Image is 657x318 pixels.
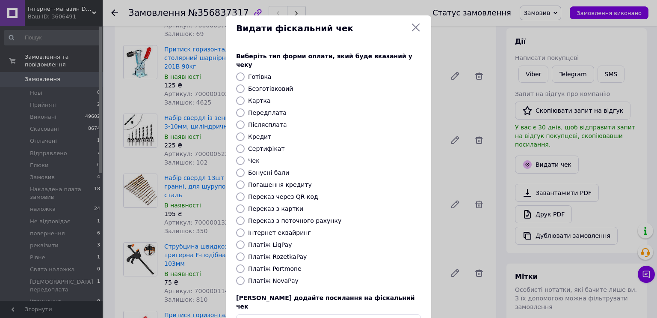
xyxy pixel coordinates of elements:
[248,169,289,176] label: Бонусні бали
[248,157,260,164] label: Чек
[248,85,293,92] label: Безготівковий
[248,97,271,104] label: Картка
[248,205,303,212] label: Переказ з картки
[248,265,302,272] label: Платіж Portmone
[248,241,292,248] label: Платіж LiqPay
[248,121,287,128] label: Післясплата
[236,22,407,35] span: Видати фіскальний чек
[248,73,271,80] label: Готівка
[248,193,318,200] label: Переказ через QR-код
[248,145,285,152] label: Сертифікат
[248,277,299,284] label: Платіж NovaPay
[248,217,341,224] label: Переказ з поточного рахунку
[236,294,415,310] span: [PERSON_NAME] додайте посилання на фіскальний чек
[248,229,311,236] label: Інтернет еквайринг
[248,133,271,140] label: Кредит
[236,53,412,68] span: Виберіть тип форми оплати, який буде вказаний у чеку
[248,109,287,116] label: Передплата
[248,181,312,188] label: Погашення кредиту
[248,253,307,260] label: Платіж RozetkaPay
